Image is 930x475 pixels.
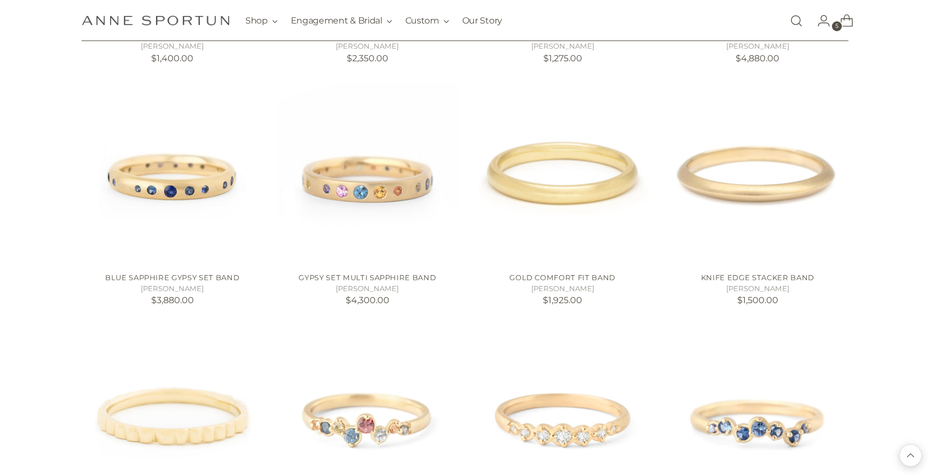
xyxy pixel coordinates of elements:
a: Blue Sapphire Gypsy Set Band [105,273,239,282]
span: $1,925.00 [543,295,582,305]
a: Go to the account page [808,10,830,32]
span: $3,880.00 [151,295,194,305]
a: Open cart modal [831,10,853,32]
button: Shop [245,9,278,33]
span: $4,300.00 [346,295,389,305]
h5: [PERSON_NAME] [667,41,848,52]
h5: [PERSON_NAME] [667,283,848,294]
span: $1,275.00 [543,53,582,63]
h5: [PERSON_NAME] [82,283,263,294]
a: Open search modal [785,10,807,32]
button: Back to top [900,445,921,466]
a: Blue Sapphire Gypsy Set Band [82,83,263,264]
h5: [PERSON_NAME] [472,41,653,52]
h5: [PERSON_NAME] [82,41,263,52]
a: Gypsy Set Multi Sapphire Band [277,83,458,264]
h5: [PERSON_NAME] [277,283,458,294]
a: Gypsy Set Multi Sapphire Band [298,273,436,282]
a: Our Story [462,9,502,33]
h5: [PERSON_NAME] [472,283,653,294]
span: $1,400.00 [151,53,193,63]
button: Custom [405,9,449,33]
a: Knife Edge Stacker Band [667,83,848,264]
img: Blue Sapphire Gypsy Set Band - Anne Sportun Fine Jewellery [82,83,263,264]
a: Anne Sportun Fine Jewellery [82,15,229,26]
span: $4,880.00 [736,53,779,63]
span: $2,350.00 [347,53,388,63]
a: Gold Comfort Fit Band [472,83,653,264]
h5: [PERSON_NAME] [277,41,458,52]
a: Knife Edge Stacker Band [701,273,814,282]
a: Gold Comfort Fit Band [509,273,616,282]
span: 5 [832,21,842,31]
span: $1,500.00 [737,295,778,305]
button: Engagement & Bridal [291,9,392,33]
img: Multi-Colour Gypsy Set Sapphire Band - Anne Sportun Fine Jewellery [277,83,458,264]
